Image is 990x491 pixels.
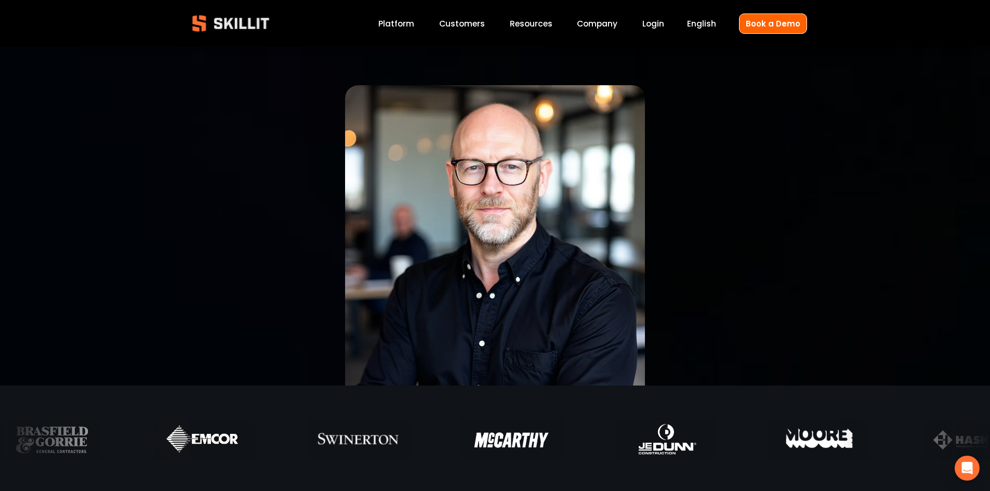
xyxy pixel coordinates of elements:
[510,17,552,31] a: folder dropdown
[510,18,552,30] span: Resources
[739,14,807,34] a: Book a Demo
[642,17,664,31] a: Login
[183,8,278,39] img: Skillit
[577,17,617,31] a: Company
[687,17,716,31] div: language picker
[378,17,414,31] a: Platform
[687,18,716,30] span: English
[439,17,485,31] a: Customers
[955,456,980,481] div: Open Intercom Messenger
